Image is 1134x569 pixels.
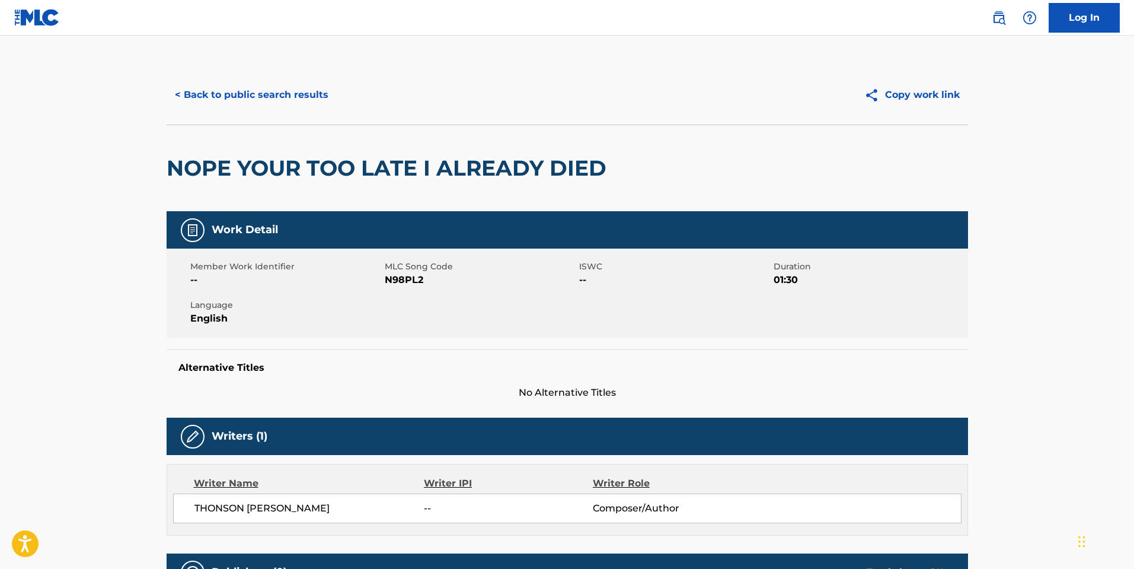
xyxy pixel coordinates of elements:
span: English [190,311,382,326]
button: < Back to public search results [167,80,337,110]
div: Writer Role [593,476,746,491]
span: ISWC [579,260,771,273]
span: MLC Song Code [385,260,576,273]
span: Composer/Author [593,501,746,516]
img: MLC Logo [14,9,60,26]
h5: Writers (1) [212,430,267,443]
span: 01:30 [774,273,965,287]
span: Language [190,299,382,311]
span: No Alternative Titles [167,386,968,400]
span: N98PL2 [385,273,576,287]
span: THONSON [PERSON_NAME] [194,501,424,516]
span: -- [424,501,592,516]
span: Duration [774,260,965,273]
img: search [992,11,1006,25]
a: Log In [1049,3,1120,33]
div: Help [1018,6,1042,30]
div: Writer Name [194,476,424,491]
h2: NOPE YOUR TOO LATE I ALREADY DIED [167,155,612,182]
div: Writer IPI [424,476,593,491]
h5: Work Detail [212,223,278,237]
span: -- [190,273,382,287]
span: Member Work Identifier [190,260,382,273]
img: help [1023,11,1037,25]
a: Public Search [987,6,1011,30]
div: Drag [1078,524,1085,560]
img: Work Detail [186,223,200,237]
span: -- [579,273,771,287]
button: Copy work link [856,80,968,110]
h5: Alternative Titles [178,362,956,374]
iframe: Chat Widget [1075,512,1134,569]
img: Copy work link [864,88,885,103]
img: Writers [186,430,200,444]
